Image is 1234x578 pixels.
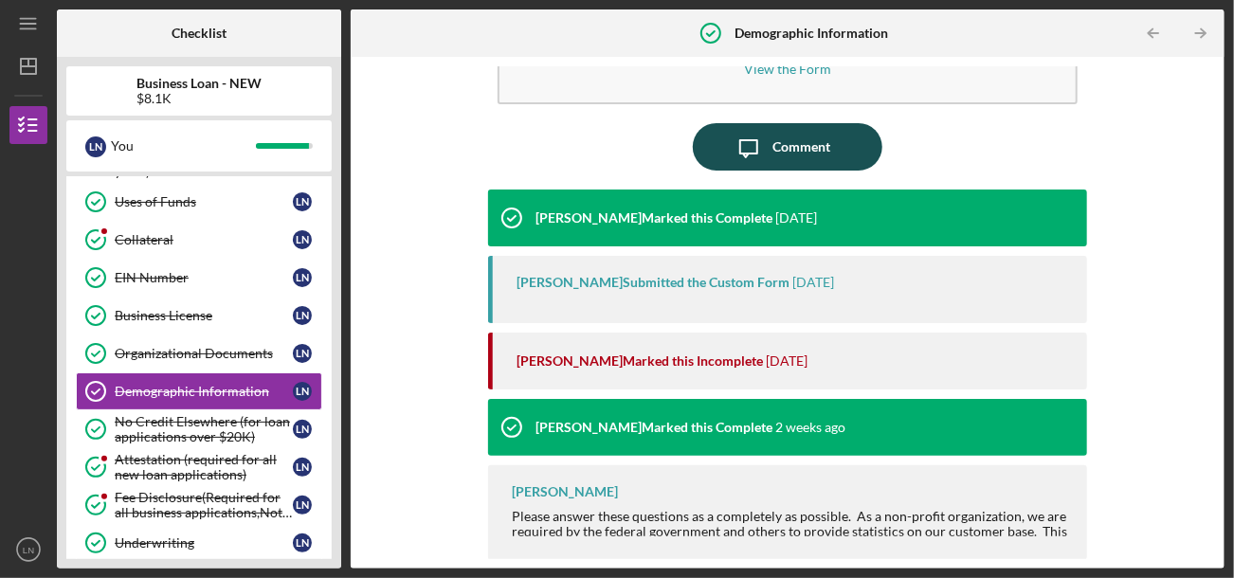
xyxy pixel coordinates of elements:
a: No Credit Elsewhere (for loan applications over $20K)LN [76,410,322,448]
div: L N [293,230,312,249]
text: LN [23,545,34,555]
a: EIN NumberLN [76,259,322,297]
a: CollateralLN [76,221,322,259]
div: Demographic Information [115,384,293,399]
div: L N [293,420,312,439]
div: L N [293,496,312,515]
div: No Credit Elsewhere (for loan applications over $20K) [115,414,293,444]
div: You [111,130,256,162]
div: L N [293,268,312,287]
a: Business LicenseLN [76,297,322,334]
div: View the Form [744,62,831,76]
div: $8.1K [136,91,262,106]
button: LN [9,531,47,569]
div: Please answer these questions as a completely as possible. As a non-profit organization, we are r... [512,509,1067,554]
div: Attestation (required for all new loan applications) [115,452,293,482]
div: Business License [115,308,293,323]
time: 2025-09-04 19:46 [775,420,845,435]
div: Comment [772,123,830,171]
a: Organizational DocumentsLN [76,334,322,372]
div: [PERSON_NAME] Submitted the Custom Form [517,275,789,290]
a: UnderwritingLN [76,524,322,562]
b: Business Loan - NEW [136,76,262,91]
b: Checklist [172,26,227,41]
a: Attestation (required for all new loan applications)LN [76,448,322,486]
div: L N [293,533,312,552]
div: Collateral [115,232,293,247]
div: Uses of Funds [115,194,293,209]
div: L N [85,136,106,157]
button: Comment [693,123,882,171]
a: Uses of FundsLN [76,183,322,221]
time: 2025-09-15 14:29 [775,210,817,226]
div: [PERSON_NAME] Marked this Complete [535,420,772,435]
div: L N [293,458,312,477]
a: Demographic InformationLN [76,372,322,410]
div: [PERSON_NAME] Marked this Complete [535,210,772,226]
div: EIN Number [115,270,293,285]
div: Fee Disclosure(Required for all business applications,Not needed for Contractor loans) [115,490,293,520]
div: Organizational Documents [115,346,293,361]
div: L N [293,382,312,401]
div: Underwriting [115,535,293,551]
div: L N [293,344,312,363]
div: [PERSON_NAME] Marked this Incomplete [517,353,763,369]
div: [PERSON_NAME] [512,484,618,499]
div: L N [293,192,312,211]
time: 2025-09-15 14:28 [766,353,808,369]
time: 2025-09-15 14:29 [792,275,834,290]
div: L N [293,306,312,325]
a: Fee Disclosure(Required for all business applications,Not needed for Contractor loans)LN [76,486,322,524]
b: Demographic Information [735,26,888,41]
